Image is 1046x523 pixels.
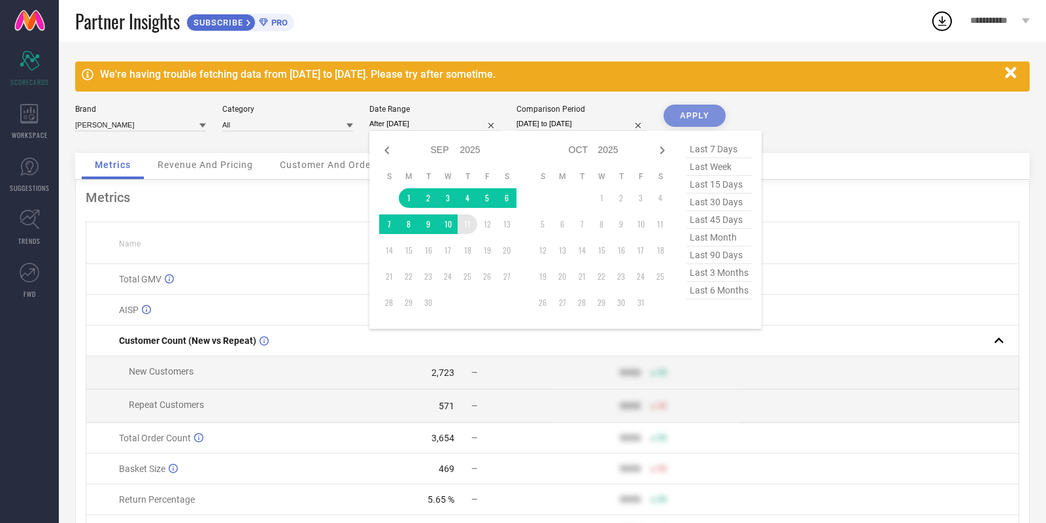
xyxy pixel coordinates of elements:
td: Thu Sep 11 2025 [458,214,477,234]
td: Wed Oct 08 2025 [592,214,611,234]
span: Repeat Customers [129,399,204,410]
td: Thu Sep 18 2025 [458,241,477,260]
th: Saturday [650,171,670,182]
td: Mon Sep 08 2025 [399,214,418,234]
td: Wed Sep 03 2025 [438,188,458,208]
a: SUBSCRIBEPRO [186,10,294,31]
div: 9999 [620,433,641,443]
td: Sat Oct 25 2025 [650,267,670,286]
span: — [471,433,477,443]
span: Return Percentage [119,494,195,505]
div: 3,654 [431,433,454,443]
td: Wed Oct 22 2025 [592,267,611,286]
div: Next month [654,143,670,158]
td: Wed Sep 17 2025 [438,241,458,260]
span: SCORECARDS [10,77,49,87]
td: Wed Oct 15 2025 [592,241,611,260]
span: 50 [658,401,667,411]
div: 5.65 % [428,494,454,505]
span: — [471,464,477,473]
th: Saturday [497,171,516,182]
th: Monday [552,171,572,182]
th: Wednesday [592,171,611,182]
td: Fri Oct 10 2025 [631,214,650,234]
span: Total GMV [119,274,161,284]
td: Sun Oct 19 2025 [533,267,552,286]
span: 50 [658,368,667,377]
td: Tue Oct 07 2025 [572,214,592,234]
td: Sun Oct 12 2025 [533,241,552,260]
span: Basket Size [119,464,165,474]
td: Sat Sep 20 2025 [497,241,516,260]
span: WORKSPACE [12,130,48,140]
span: last 45 days [686,211,752,229]
div: Previous month [379,143,395,158]
td: Mon Sep 01 2025 [399,188,418,208]
input: Select comparison period [516,117,647,131]
td: Mon Oct 06 2025 [552,214,572,234]
td: Tue Oct 28 2025 [572,293,592,312]
span: PRO [268,18,288,27]
input: Select date range [369,117,500,131]
td: Fri Sep 19 2025 [477,241,497,260]
span: last 6 months [686,282,752,299]
span: FWD [24,289,36,299]
td: Thu Sep 04 2025 [458,188,477,208]
div: Brand [75,105,206,114]
div: We're having trouble fetching data from [DATE] to [DATE]. Please try after sometime. [100,68,998,80]
td: Wed Oct 01 2025 [592,188,611,208]
span: TRENDS [18,236,41,246]
th: Sunday [533,171,552,182]
div: 2,723 [431,367,454,378]
td: Sun Sep 07 2025 [379,214,399,234]
td: Wed Sep 24 2025 [438,267,458,286]
div: Category [222,105,353,114]
span: last 30 days [686,194,752,211]
td: Fri Sep 26 2025 [477,267,497,286]
td: Fri Oct 31 2025 [631,293,650,312]
td: Tue Sep 16 2025 [418,241,438,260]
th: Monday [399,171,418,182]
td: Mon Sep 29 2025 [399,293,418,312]
td: Thu Oct 23 2025 [611,267,631,286]
td: Tue Sep 02 2025 [418,188,438,208]
span: last 90 days [686,246,752,264]
td: Fri Sep 05 2025 [477,188,497,208]
span: Revenue And Pricing [158,160,253,170]
span: Customer Count (New vs Repeat) [119,335,256,346]
span: SUGGESTIONS [10,183,50,193]
td: Tue Sep 30 2025 [418,293,438,312]
td: Sun Oct 26 2025 [533,293,552,312]
td: Mon Oct 27 2025 [552,293,572,312]
th: Sunday [379,171,399,182]
span: last 15 days [686,176,752,194]
span: 50 [658,433,667,443]
td: Fri Oct 17 2025 [631,241,650,260]
td: Thu Oct 16 2025 [611,241,631,260]
div: 9999 [620,401,641,411]
td: Sun Sep 14 2025 [379,241,399,260]
th: Wednesday [438,171,458,182]
span: Total Order Count [119,433,191,443]
th: Friday [477,171,497,182]
td: Sat Oct 11 2025 [650,214,670,234]
td: Thu Oct 09 2025 [611,214,631,234]
span: New Customers [129,366,194,377]
span: — [471,368,477,377]
td: Sun Oct 05 2025 [533,214,552,234]
span: last month [686,229,752,246]
td: Tue Sep 09 2025 [418,214,438,234]
th: Friday [631,171,650,182]
div: Date Range [369,105,500,114]
th: Thursday [458,171,477,182]
div: 9999 [620,464,641,474]
th: Thursday [611,171,631,182]
td: Fri Oct 24 2025 [631,267,650,286]
div: 469 [439,464,454,474]
td: Thu Oct 02 2025 [611,188,631,208]
td: Sun Sep 21 2025 [379,267,399,286]
td: Sat Oct 04 2025 [650,188,670,208]
span: Name [119,239,141,248]
span: Partner Insights [75,8,180,35]
td: Tue Oct 14 2025 [572,241,592,260]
